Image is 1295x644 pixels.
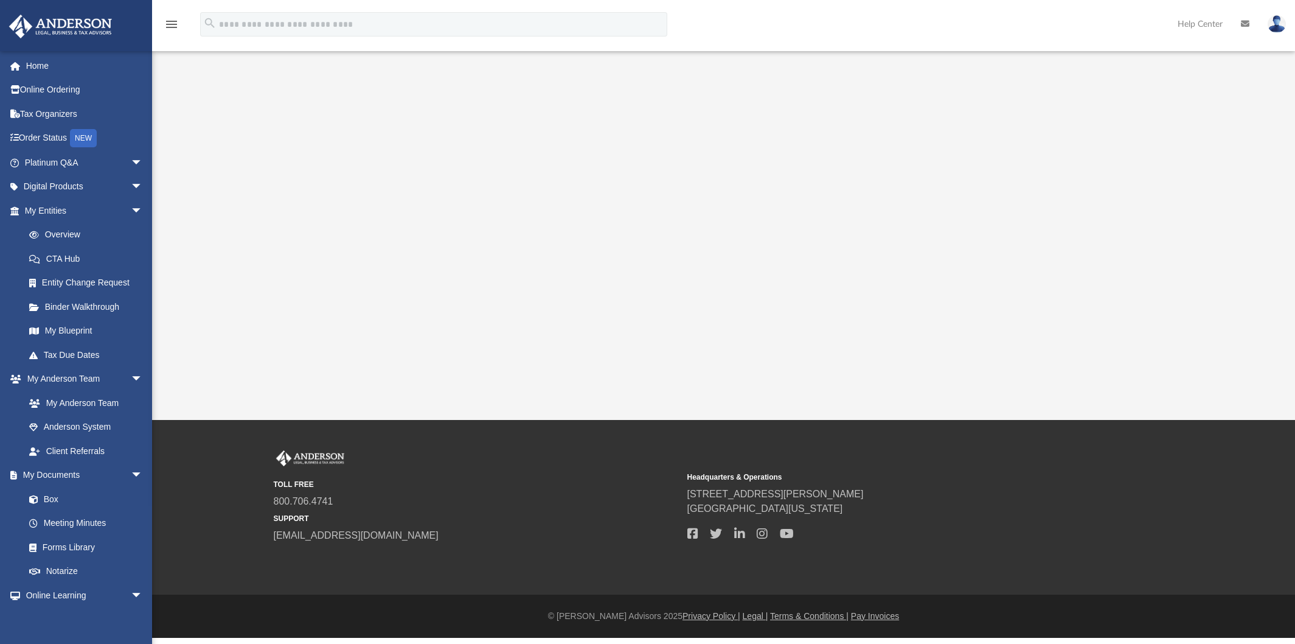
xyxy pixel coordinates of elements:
[17,415,155,439] a: Anderson System
[274,450,347,466] img: Anderson Advisors Platinum Portal
[17,295,161,319] a: Binder Walkthrough
[770,611,849,621] a: Terms & Conditions |
[682,611,740,621] a: Privacy Policy |
[17,271,161,295] a: Entity Change Request
[851,611,899,621] a: Pay Invoices
[131,367,155,392] span: arrow_drop_down
[17,391,149,415] a: My Anderson Team
[131,175,155,200] span: arrow_drop_down
[9,367,155,391] a: My Anderson Teamarrow_drop_down
[17,247,161,271] a: CTA Hub
[274,479,679,490] small: TOLL FREE
[203,16,217,30] i: search
[687,489,864,499] a: [STREET_ADDRESS][PERSON_NAME]
[17,559,155,584] a: Notarize
[17,223,161,247] a: Overview
[131,198,155,223] span: arrow_drop_down
[17,439,155,463] a: Client Referrals
[17,343,161,367] a: Tax Due Dates
[9,150,161,175] a: Platinum Q&Aarrow_drop_down
[1268,15,1286,33] img: User Pic
[274,530,439,541] a: [EMAIL_ADDRESS][DOMAIN_NAME]
[131,583,155,608] span: arrow_drop_down
[687,503,843,514] a: [GEOGRAPHIC_DATA][US_STATE]
[17,535,149,559] a: Forms Library
[9,198,161,223] a: My Entitiesarrow_drop_down
[17,319,155,343] a: My Blueprint
[131,150,155,175] span: arrow_drop_down
[9,583,155,607] a: Online Learningarrow_drop_down
[5,15,116,38] img: Anderson Advisors Platinum Portal
[743,611,768,621] a: Legal |
[9,463,155,488] a: My Documentsarrow_drop_down
[9,102,161,126] a: Tax Organizers
[9,175,161,199] a: Digital Productsarrow_drop_down
[164,17,179,32] i: menu
[17,487,149,511] a: Box
[131,463,155,488] span: arrow_drop_down
[9,126,161,151] a: Order StatusNEW
[274,496,333,506] a: 800.706.4741
[164,23,179,32] a: menu
[687,472,1092,483] small: Headquarters & Operations
[17,511,155,536] a: Meeting Minutes
[9,78,161,102] a: Online Ordering
[9,54,161,78] a: Home
[152,610,1295,623] div: © [PERSON_NAME] Advisors 2025
[70,129,97,147] div: NEW
[274,513,679,524] small: SUPPORT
